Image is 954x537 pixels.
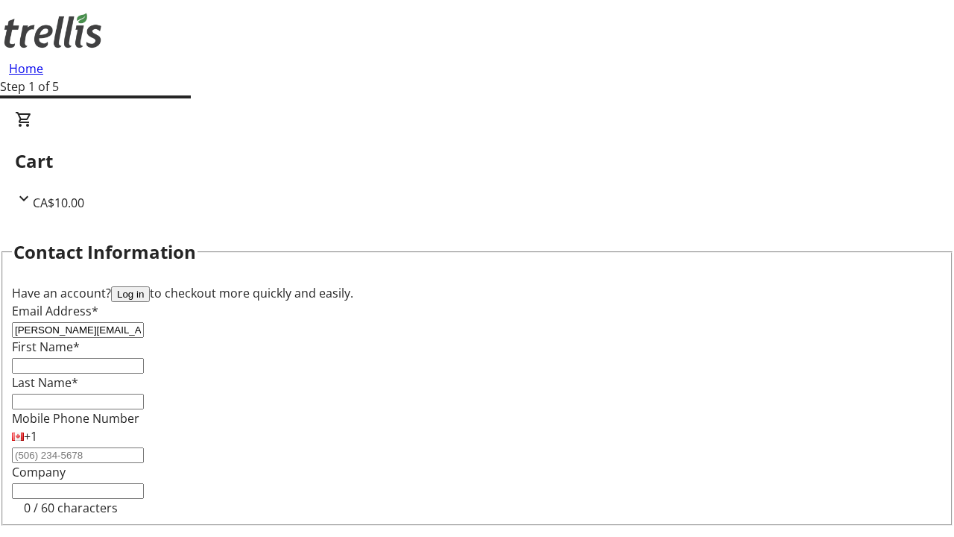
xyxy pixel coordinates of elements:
[15,110,939,212] div: CartCA$10.00
[12,464,66,480] label: Company
[12,303,98,319] label: Email Address*
[12,410,139,427] label: Mobile Phone Number
[12,374,78,391] label: Last Name*
[111,286,150,302] button: Log in
[13,239,196,266] h2: Contact Information
[33,195,84,211] span: CA$10.00
[12,447,144,463] input: (506) 234-5678
[12,284,942,302] div: Have an account? to checkout more quickly and easily.
[15,148,939,175] h2: Cart
[24,500,118,516] tr-character-limit: 0 / 60 characters
[12,339,80,355] label: First Name*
